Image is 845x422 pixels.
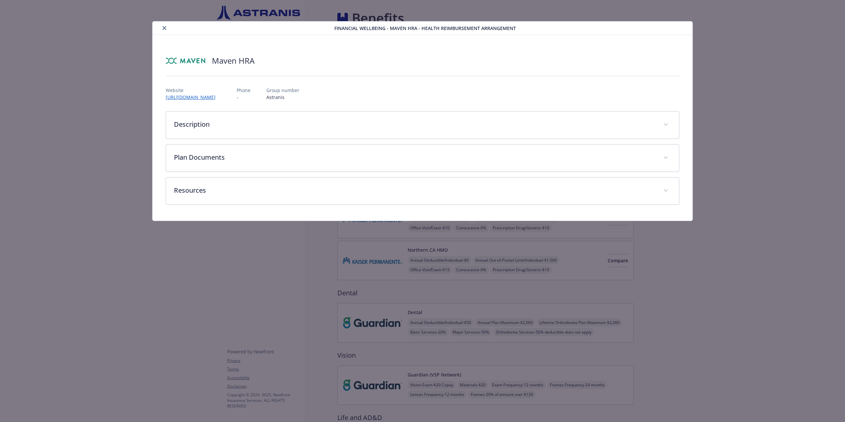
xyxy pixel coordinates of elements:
[174,119,655,129] p: Description
[266,87,299,94] p: Group number
[166,145,679,172] div: Plan Documents
[166,94,221,100] a: [URL][DOMAIN_NAME]
[166,112,679,139] div: Description
[174,152,655,162] p: Plan Documents
[212,55,254,66] h2: Maven HRA
[237,87,251,94] p: Phone
[166,178,679,205] div: Resources
[166,51,205,71] img: Maven
[166,87,221,94] p: Website
[266,94,299,101] p: Astranis
[237,94,251,101] p: -
[174,185,655,195] p: Resources
[84,21,760,221] div: details for plan Financial Wellbeing - Maven HRA - Health Reimbursement Arrangement
[160,24,168,32] button: close
[334,25,516,32] span: Financial Wellbeing - Maven HRA - Health Reimbursement Arrangement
